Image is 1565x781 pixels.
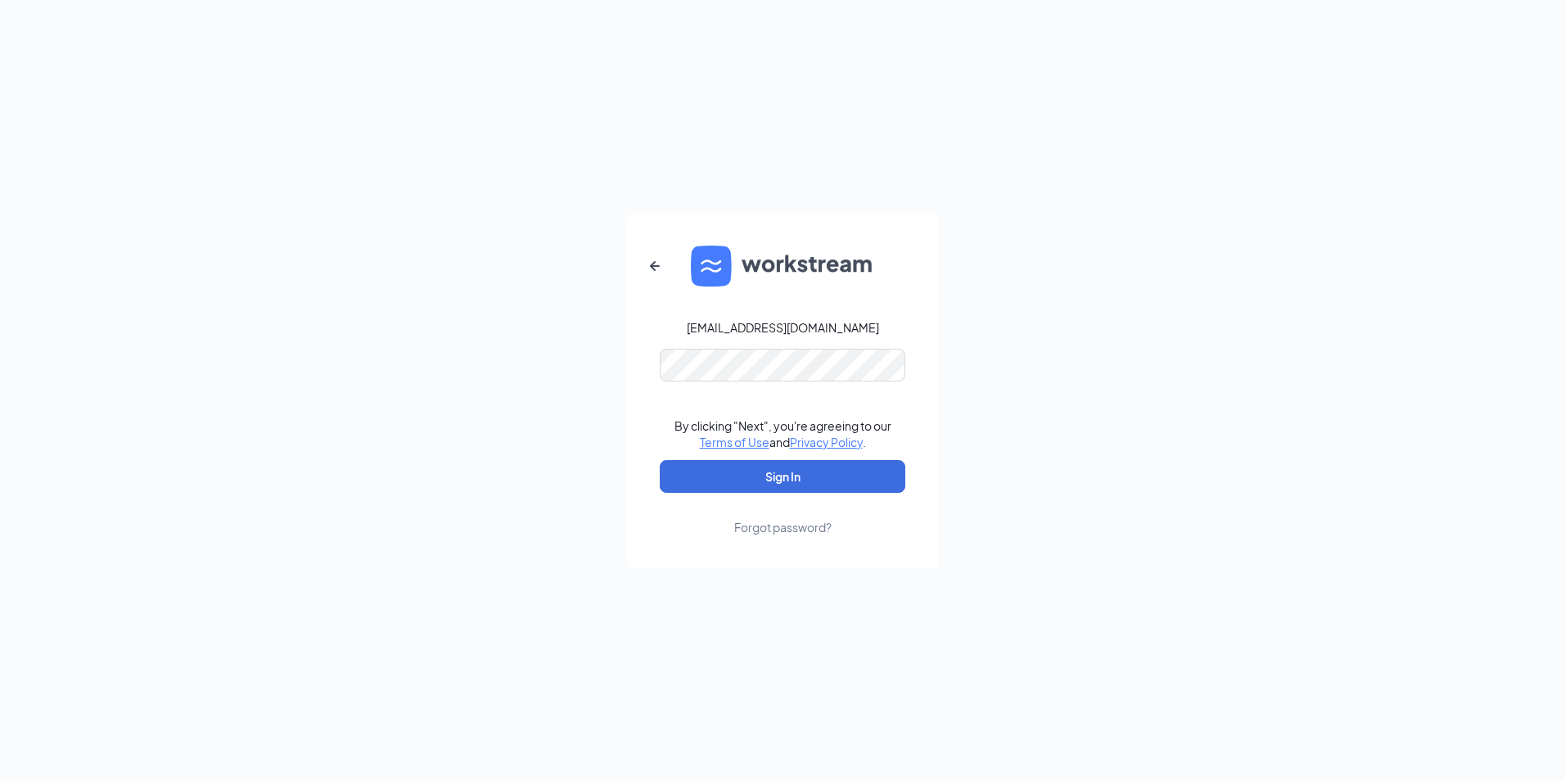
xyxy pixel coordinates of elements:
[687,319,879,336] div: [EMAIL_ADDRESS][DOMAIN_NAME]
[734,493,832,535] a: Forgot password?
[635,246,674,286] button: ArrowLeftNew
[645,256,665,276] svg: ArrowLeftNew
[660,460,905,493] button: Sign In
[700,435,769,449] a: Terms of Use
[734,519,832,535] div: Forgot password?
[691,246,874,287] img: WS logo and Workstream text
[790,435,863,449] a: Privacy Policy
[674,418,891,450] div: By clicking "Next", you're agreeing to our and .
